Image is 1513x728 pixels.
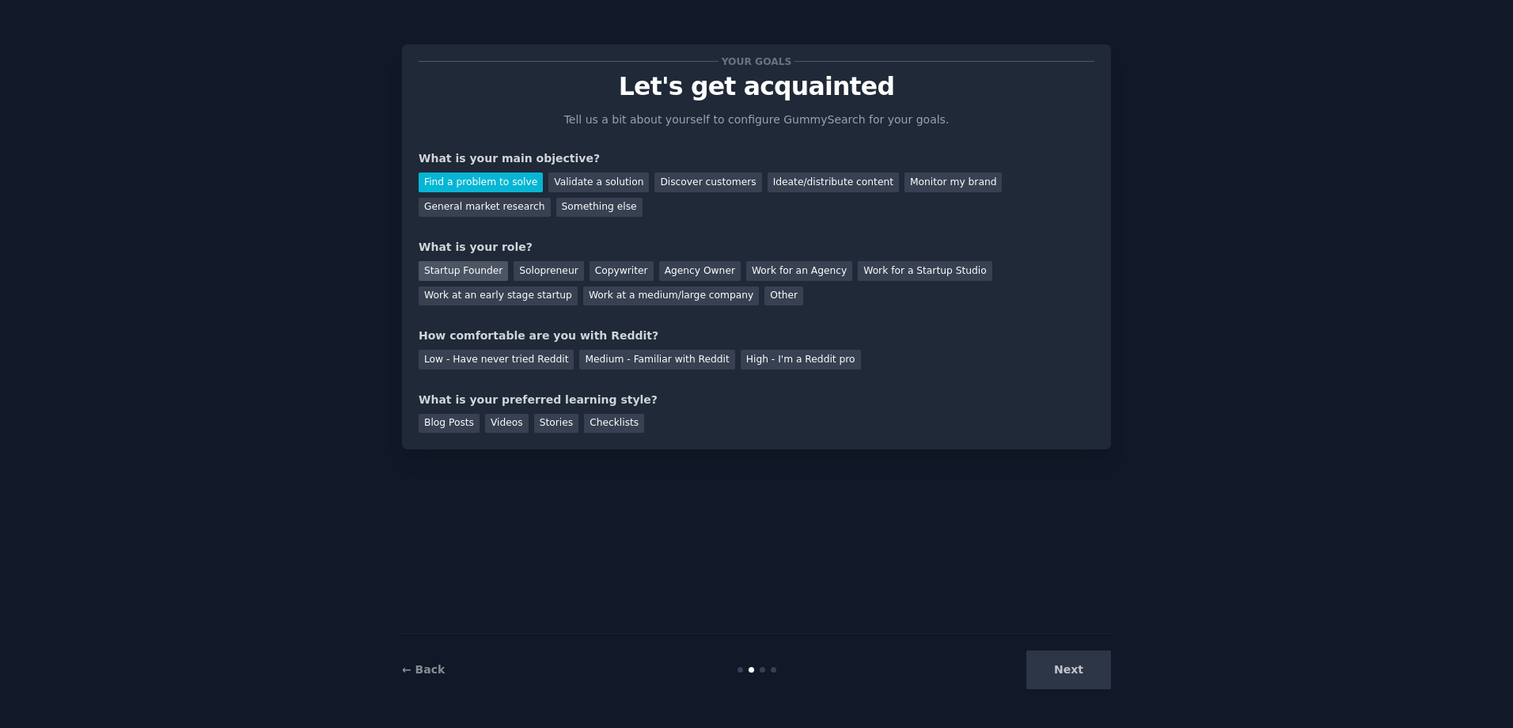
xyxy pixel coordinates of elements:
[858,261,992,281] div: Work for a Startup Studio
[659,261,741,281] div: Agency Owner
[719,53,794,70] span: Your goals
[514,261,583,281] div: Solopreneur
[741,350,861,370] div: High - I'm a Reddit pro
[768,173,899,192] div: Ideate/distribute content
[419,73,1094,100] p: Let's get acquainted
[584,414,644,434] div: Checklists
[654,173,761,192] div: Discover customers
[419,150,1094,167] div: What is your main objective?
[904,173,1002,192] div: Monitor my brand
[419,261,508,281] div: Startup Founder
[485,414,529,434] div: Videos
[534,414,578,434] div: Stories
[419,198,551,218] div: General market research
[557,112,956,128] p: Tell us a bit about yourself to configure GummySearch for your goals.
[419,239,1094,256] div: What is your role?
[556,198,643,218] div: Something else
[590,261,654,281] div: Copywriter
[548,173,649,192] div: Validate a solution
[419,414,480,434] div: Blog Posts
[419,392,1094,408] div: What is your preferred learning style?
[764,286,803,306] div: Other
[419,286,578,306] div: Work at an early stage startup
[419,350,574,370] div: Low - Have never tried Reddit
[583,286,759,306] div: Work at a medium/large company
[579,350,734,370] div: Medium - Familiar with Reddit
[419,328,1094,344] div: How comfortable are you with Reddit?
[402,663,445,676] a: ← Back
[419,173,543,192] div: Find a problem to solve
[746,261,852,281] div: Work for an Agency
